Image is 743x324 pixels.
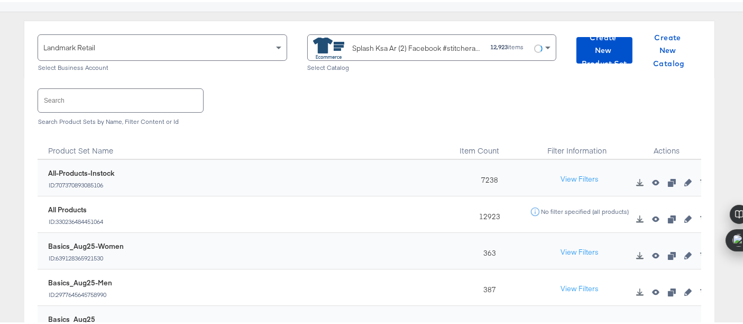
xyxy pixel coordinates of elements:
div: Search Product Sets by Name, Filter Content or Id [38,116,701,123]
span: Create New Product Set [581,29,628,68]
div: items [490,41,524,49]
div: ID: 707370893085106 [48,179,114,186]
div: All-Products-Instock [48,166,114,176]
div: All Products [48,203,104,213]
button: View Filters [553,241,606,260]
div: ID: 2977645645758990 [48,289,112,296]
button: View Filters [553,277,606,296]
div: 363 [452,231,521,267]
div: Splash Ksa Ar (2) Facebook #stitcherads #product-catalog #keep [353,41,482,52]
div: ID: 639128365921530 [48,252,124,259]
div: 7238 [452,158,521,194]
div: 12923 [452,194,521,231]
div: Select Business Account [38,62,287,69]
div: No filter specified (all products) [540,206,629,213]
div: Toggle SortBy [38,131,452,158]
div: Actions [632,131,701,158]
div: Select Catalog [307,62,557,69]
span: Landmark Retail [43,41,95,50]
div: Filter Information [521,131,632,158]
span: Create New Catalog [645,29,693,68]
div: Item Count [452,131,521,158]
div: Basics_Aug25 [48,312,104,322]
button: Create New Product Set [576,35,632,61]
button: Create New Catalog [641,35,697,61]
div: 387 [452,267,521,304]
div: ID: 330236484451064 [48,215,104,223]
div: Product Set Name [38,131,452,158]
div: Basics_Aug25-Women [48,239,124,249]
div: Toggle SortBy [452,131,521,158]
input: Search product sets [38,87,203,110]
button: View Filters [553,168,606,187]
strong: 12,923 [490,41,508,49]
div: Basics_Aug25-Men [48,276,112,286]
